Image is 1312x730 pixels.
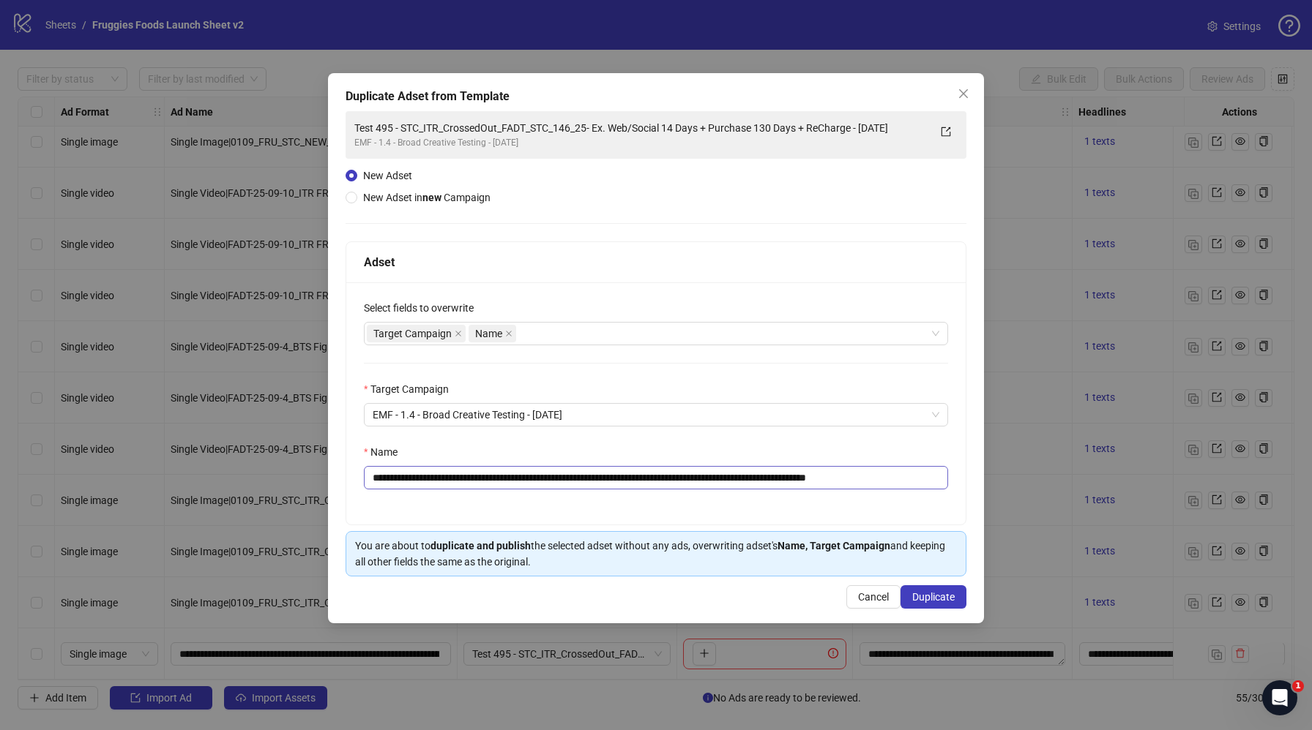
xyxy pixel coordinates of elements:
span: close [455,330,462,337]
span: Duplicate [912,591,955,603]
iframe: Intercom live chat [1262,680,1297,715]
span: export [941,127,951,137]
span: Target Campaign [373,326,452,342]
div: Duplicate Adset from Template [346,88,966,105]
label: Select fields to overwrite [364,300,483,316]
strong: Name, Target Campaign [778,540,890,552]
div: EMF - 1.4 - Broad Creative Testing - [DATE] [354,136,928,150]
button: Close [952,82,975,105]
span: New Adset in Campaign [363,192,491,203]
label: Target Campaign [364,381,458,397]
span: Target Campaign [367,325,466,342]
div: You are about to the selected adset without any ads, overwriting adset's and keeping all other fi... [355,538,957,570]
label: Name [364,444,407,460]
span: close [505,330,512,337]
button: Duplicate [901,585,966,609]
span: New Adset [363,170,412,181]
span: 1 [1292,680,1304,692]
input: Name [364,466,948,489]
span: Name [475,326,502,342]
span: Cancel [858,591,889,603]
div: Adset [364,253,948,271]
div: Test 495 - STC_ITR_CrossedOut_FADT_STC_146_25- Ex. Web/Social 14 Days + Purchase 130 Days + ReCha... [354,120,928,136]
strong: new [422,192,441,203]
span: close [958,88,969,99]
span: Name [469,325,516,342]
strong: duplicate and publish [430,540,531,552]
button: Cancel [846,585,901,609]
span: EMF - 1.4 - Broad Creative Testing - 22/06/2023 [373,404,939,426]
